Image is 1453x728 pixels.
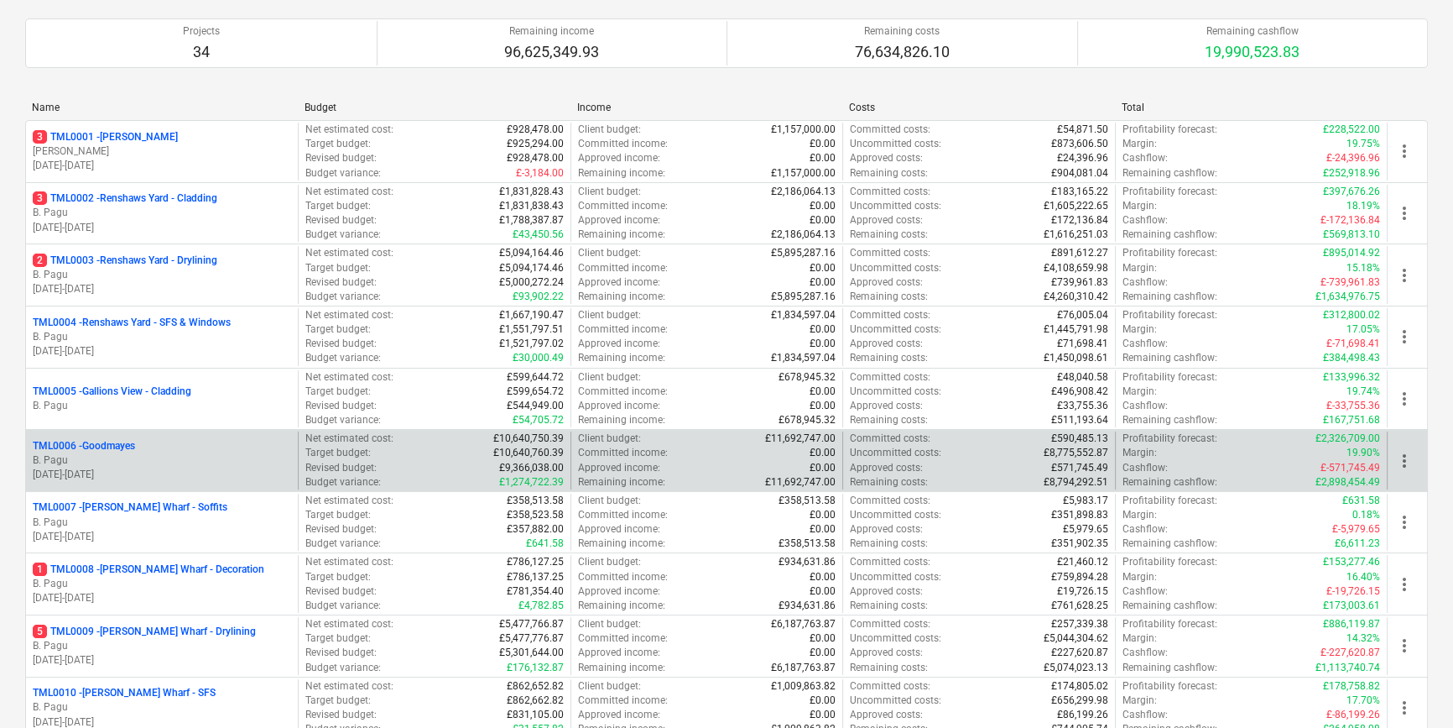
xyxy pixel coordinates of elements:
p: £925,294.00 [507,137,564,151]
p: Uncommitted costs : [850,446,941,460]
p: £1,605,222.65 [1044,199,1108,213]
p: TML0008 - [PERSON_NAME] Wharf - Decoration [33,563,264,577]
p: £24,396.96 [1057,151,1108,165]
p: £358,513.58 [507,494,564,508]
p: Revised budget : [305,461,377,475]
p: Target budget : [305,322,371,337]
p: [DATE] - [DATE] [33,530,291,544]
p: B. Pagu [33,399,291,413]
p: £-24,396.96 [1326,151,1380,165]
p: £384,498.43 [1323,351,1380,365]
span: more_vert [1394,451,1414,471]
p: Remaining cashflow : [1122,228,1217,242]
p: Net estimated cost : [305,185,393,199]
p: Margin : [1122,261,1157,275]
p: Profitability forecast : [1122,185,1217,199]
p: TML0003 - Renshaws Yard - Drylining [33,254,217,268]
p: Cashflow : [1122,522,1168,537]
p: £43,450.56 [513,228,564,242]
p: £-739,961.83 [1320,275,1380,290]
p: [DATE] - [DATE] [33,221,291,235]
p: Remaining costs : [850,475,928,490]
p: TML0005 - Gallions View - Cladding [33,385,191,399]
p: B. Pagu [33,577,291,591]
p: £-571,745.49 [1320,461,1380,475]
p: Remaining income : [578,228,665,242]
p: Remaining costs : [850,166,928,181]
p: Uncommitted costs : [850,508,941,522]
iframe: Chat Widget [1369,647,1453,728]
p: £641.58 [526,537,564,551]
span: more_vert [1394,203,1414,223]
p: Committed income : [578,322,668,337]
p: £93,902.22 [513,290,564,304]
p: £11,692,747.00 [765,432,836,446]
p: £0.00 [810,399,836,413]
p: £5,979.65 [1063,522,1108,537]
p: £1,445,791.98 [1044,322,1108,337]
p: Committed income : [578,261,668,275]
p: Net estimated cost : [305,555,393,569]
p: Approved income : [578,151,660,165]
p: B. Pagu [33,516,291,530]
p: Net estimated cost : [305,494,393,508]
p: Remaining income [504,24,599,39]
p: Remaining cashflow : [1122,475,1217,490]
p: £5,895,287.16 [771,290,836,304]
p: Net estimated cost : [305,246,393,260]
p: £873,606.50 [1051,137,1108,151]
p: Committed income : [578,137,668,151]
p: Cashflow : [1122,337,1168,351]
p: £928,478.00 [507,151,564,165]
p: Committed costs : [850,308,930,322]
p: Approved costs : [850,337,923,351]
p: Remaining cashflow : [1122,413,1217,427]
p: Margin : [1122,508,1157,522]
p: Cashflow : [1122,151,1168,165]
p: £5,094,174.46 [499,261,564,275]
p: Budget variance : [305,413,381,427]
p: Approved costs : [850,275,923,290]
p: £21,460.12 [1057,555,1108,569]
p: B. Pagu [33,330,291,344]
div: Name [32,102,291,113]
p: £928,478.00 [507,123,564,137]
p: £1,521,797.02 [499,337,564,351]
p: Remaining cashflow : [1122,166,1217,181]
p: £0.00 [810,151,836,165]
p: [DATE] - [DATE] [33,159,291,173]
p: £1,616,251.03 [1044,228,1108,242]
p: Revised budget : [305,213,377,228]
p: Remaining income : [578,413,665,427]
p: Client budget : [578,185,641,199]
p: Approved costs : [850,213,923,228]
p: Remaining costs : [850,228,928,242]
p: £590,485.13 [1051,432,1108,446]
p: £5,094,164.46 [499,246,564,260]
p: £167,751.68 [1323,413,1380,427]
p: £934,631.86 [779,555,836,569]
span: more_vert [1394,512,1414,532]
p: £2,326,709.00 [1315,432,1380,446]
span: 5 [33,625,47,638]
div: TML0007 -[PERSON_NAME] Wharf - SoffitsB. Pagu[DATE]-[DATE] [33,500,291,543]
p: £4,260,310.42 [1044,290,1108,304]
p: Approved income : [578,337,660,351]
p: Remaining income : [578,166,665,181]
p: £351,902.35 [1051,537,1108,551]
p: 34 [183,42,220,62]
p: Client budget : [578,123,641,137]
p: Profitability forecast : [1122,308,1217,322]
p: B. Pagu [33,700,291,715]
p: Committed income : [578,199,668,213]
p: £569,813.10 [1323,228,1380,242]
p: Remaining costs : [850,537,928,551]
p: Budget variance : [305,228,381,242]
p: Committed income : [578,446,668,460]
p: £358,513.58 [779,494,836,508]
p: £895,014.92 [1323,246,1380,260]
p: Approved income : [578,461,660,475]
p: Revised budget : [305,399,377,413]
p: Profitability forecast : [1122,123,1217,137]
p: Revised budget : [305,151,377,165]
